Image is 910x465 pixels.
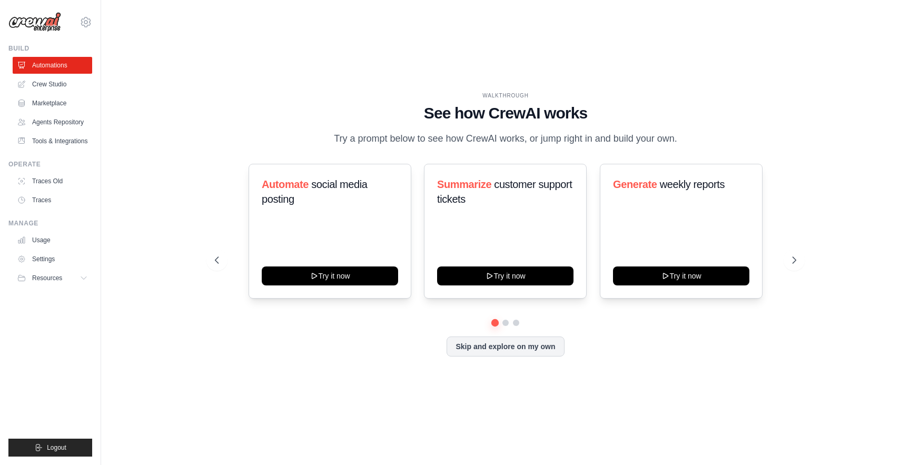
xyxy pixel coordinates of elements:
div: Build [8,44,92,53]
button: Try it now [262,266,398,285]
a: Marketplace [13,95,92,112]
a: Traces [13,192,92,209]
button: Resources [13,270,92,286]
div: Operate [8,160,92,169]
span: Logout [47,443,66,452]
span: Generate [613,179,657,190]
span: Summarize [437,179,491,190]
span: weekly reports [659,179,724,190]
button: Logout [8,439,92,457]
span: customer support tickets [437,179,572,205]
span: Resources [32,274,62,282]
div: WALKTHROUGH [215,92,796,100]
a: Settings [13,251,92,268]
p: Try a prompt below to see how CrewAI works, or jump right in and build your own. [329,131,682,146]
button: Try it now [437,266,573,285]
img: Logo [8,12,61,32]
a: Automations [13,57,92,74]
span: Automate [262,179,309,190]
button: Skip and explore on my own [447,337,564,357]
button: Try it now [613,266,749,285]
a: Crew Studio [13,76,92,93]
a: Agents Repository [13,114,92,131]
div: Manage [8,219,92,227]
a: Tools & Integrations [13,133,92,150]
span: social media posting [262,179,368,205]
a: Usage [13,232,92,249]
a: Traces Old [13,173,92,190]
h1: See how CrewAI works [215,104,796,123]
